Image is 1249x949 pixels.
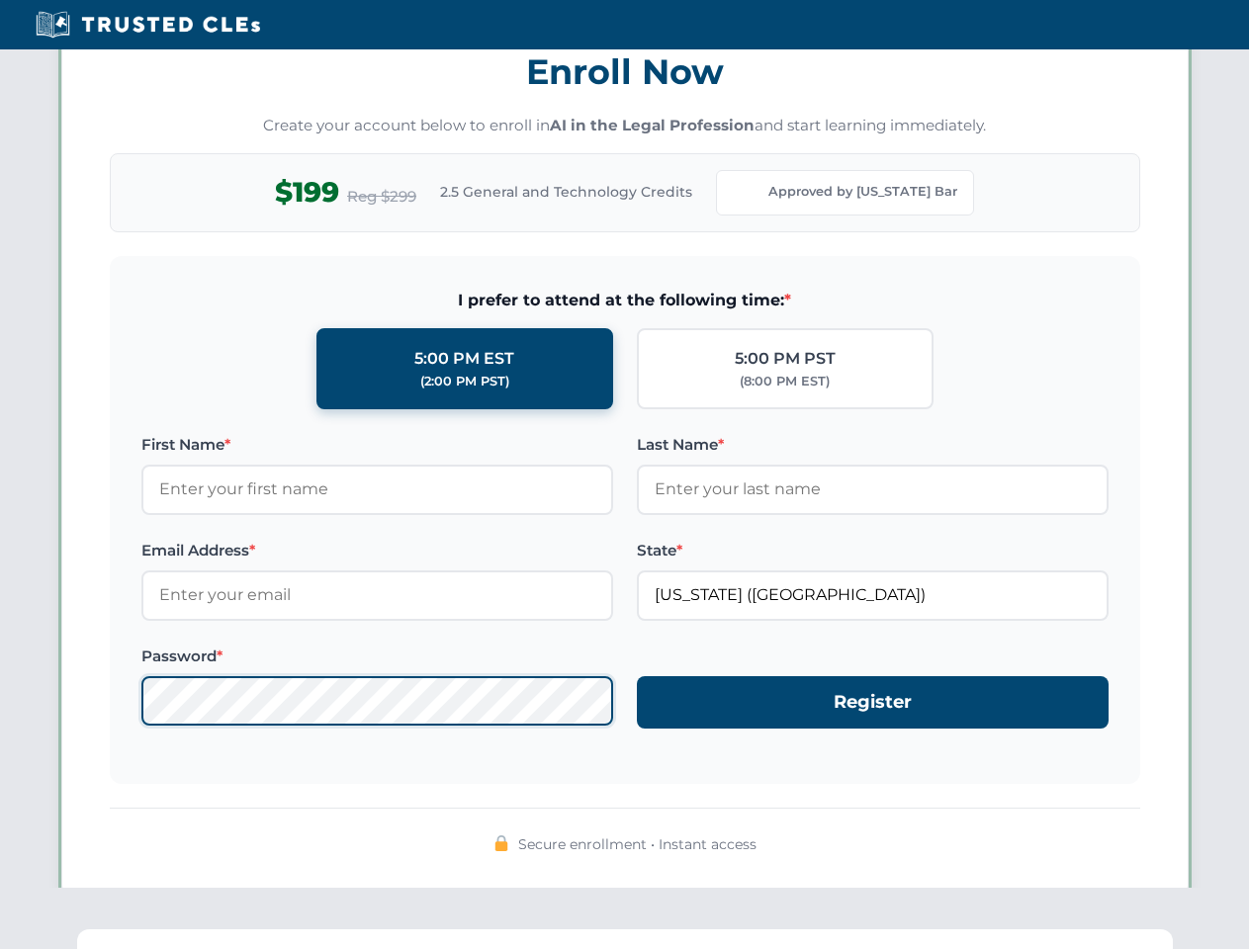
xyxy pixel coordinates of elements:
strong: AI in the Legal Profession [550,116,755,134]
span: Approved by [US_STATE] Bar [768,182,957,202]
label: Email Address [141,539,613,562]
div: (2:00 PM PST) [420,372,509,391]
p: Create your account below to enroll in and start learning immediately. [110,115,1140,137]
button: Register [637,676,1109,729]
label: Password [141,645,613,668]
div: 5:00 PM EST [414,346,514,372]
span: $199 [275,170,339,215]
div: 5:00 PM PST [735,346,836,372]
span: Reg $299 [347,185,416,209]
span: 2.5 General and Technology Credits [440,181,692,203]
span: I prefer to attend at the following time: [141,288,1109,313]
input: Enter your last name [637,465,1109,514]
img: Trusted CLEs [30,10,266,40]
div: (8:00 PM EST) [740,372,830,391]
h3: Enroll Now [110,41,1140,103]
img: 🔒 [493,835,509,851]
input: Florida (FL) [637,570,1109,620]
input: Enter your email [141,570,613,620]
label: Last Name [637,433,1109,457]
input: Enter your first name [141,465,613,514]
label: First Name [141,433,613,457]
span: Secure enrollment • Instant access [518,833,757,855]
label: State [637,539,1109,562]
img: Florida Bar [733,179,760,207]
